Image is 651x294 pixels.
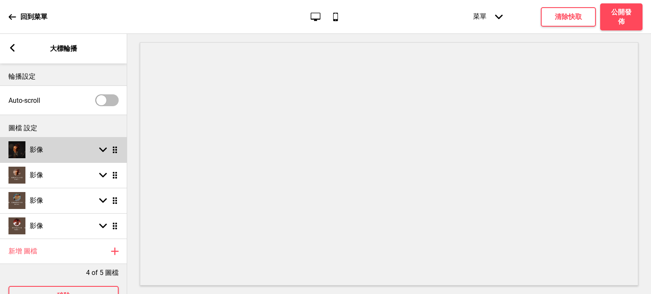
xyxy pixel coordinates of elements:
h4: 影像 [30,170,43,180]
h4: 清除快取 [555,12,582,22]
label: Auto-scroll [8,96,40,104]
div: 菜單 [465,4,511,30]
p: 4 of 5 圖檔 [86,268,119,278]
a: 回到菜單 [8,5,47,28]
h4: 公開發佈 [609,8,634,26]
p: 輪播設定 [8,72,119,81]
p: 回到菜單 [20,12,47,22]
h4: 影像 [30,196,43,205]
button: 清除快取 [541,7,596,27]
h4: 影像 [30,145,43,154]
p: 大標輪播 [50,44,77,53]
p: 圖檔 設定 [8,124,119,133]
h4: 新增 圖檔 [8,247,37,256]
button: 公開發佈 [600,3,643,30]
h4: 影像 [30,221,43,231]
